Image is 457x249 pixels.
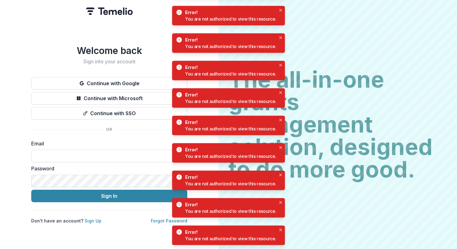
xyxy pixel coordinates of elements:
button: Close [277,144,284,151]
div: Error! [185,91,274,98]
div: Error! [185,119,274,125]
button: Close [277,227,284,233]
div: Error! [185,174,274,180]
button: Continue with Google [31,77,187,90]
button: Close [277,34,284,41]
button: Close [277,7,284,13]
label: Password [31,165,184,172]
div: Error! [185,9,274,16]
button: Continue with Microsoft [31,92,187,105]
button: Sign In [31,190,187,202]
button: Close [277,172,284,178]
div: Error! [185,64,274,71]
div: Error! [185,146,274,153]
div: You are not authorized to view this resource. [185,180,276,187]
div: You are not authorized to view this resource. [185,235,276,242]
div: You are not authorized to view this resource. [185,153,276,159]
div: You are not authorized to view this resource. [185,208,276,214]
a: Sign Up [85,218,101,223]
div: You are not authorized to view this resource. [185,125,276,132]
label: Email [31,140,184,147]
button: Close [277,199,284,206]
p: Don't have an account? [31,217,101,224]
h2: Sign into your account [31,59,187,65]
div: Error! [185,201,274,208]
h1: Welcome back [31,45,187,56]
button: Continue with SSO [31,107,187,120]
button: Close [277,89,284,96]
a: Forgot Password [151,218,187,223]
img: Temelio [86,7,133,15]
div: You are not authorized to view this resource. [185,43,276,50]
div: You are not authorized to view this resource. [185,71,276,77]
div: Error! [185,229,274,235]
button: Close [277,117,284,123]
div: Error! [185,37,274,43]
button: Close [277,62,284,68]
div: You are not authorized to view this resource. [185,16,276,22]
div: You are not authorized to view this resource. [185,98,276,105]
